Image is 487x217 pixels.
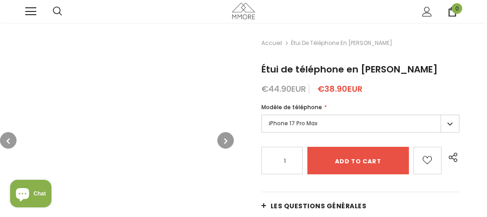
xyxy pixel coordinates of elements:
a: Accueil [261,38,282,49]
span: 0 [452,3,462,14]
span: €38.90EUR [317,83,362,95]
img: Cas MMORE [232,3,255,19]
input: Add to cart [307,147,409,174]
span: €44.90EUR [261,83,306,95]
inbox-online-store-chat: Shopify online store chat [7,180,54,210]
span: Étui de téléphone en [PERSON_NAME] [291,38,392,49]
label: iPhone 17 Pro Max [261,115,459,133]
span: Étui de téléphone en [PERSON_NAME] [261,63,438,76]
span: Modèle de téléphone [261,103,322,111]
a: 0 [447,7,457,17]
